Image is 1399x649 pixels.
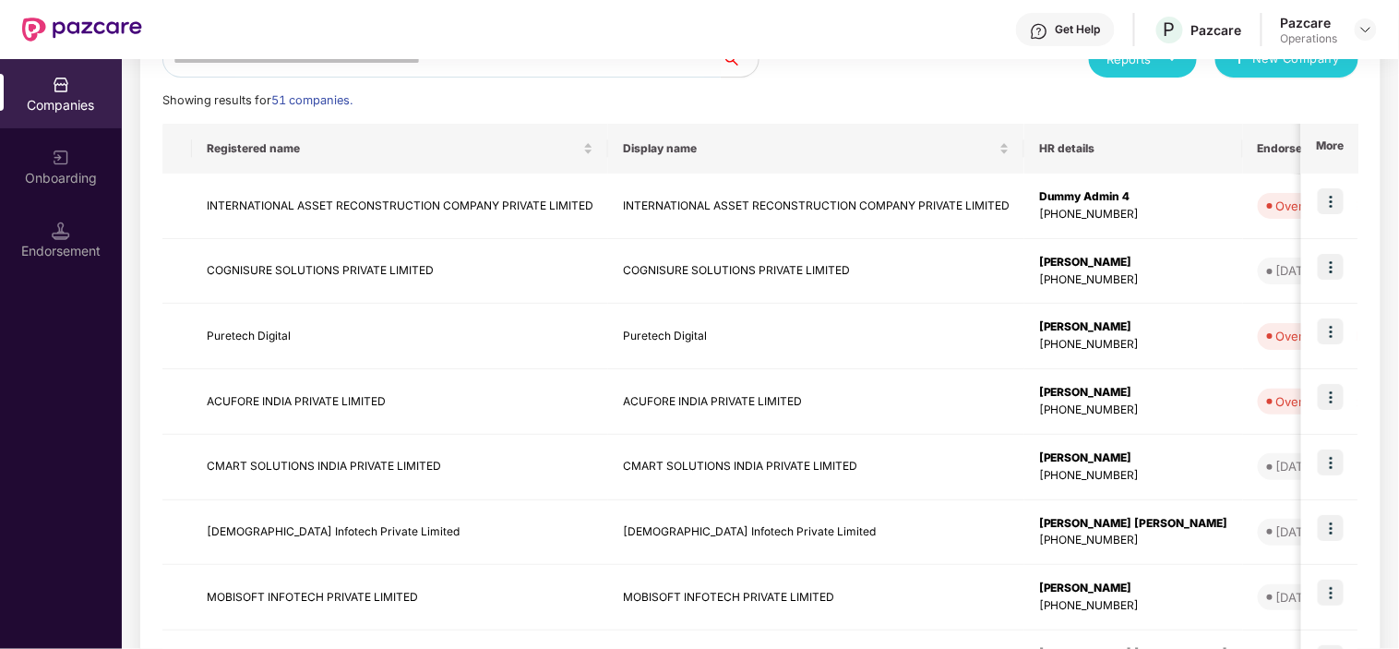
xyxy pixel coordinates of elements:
div: Reports [1107,50,1178,68]
img: icon [1318,580,1344,606]
div: Operations [1281,31,1338,46]
img: svg+xml;base64,PHN2ZyBpZD0iQ29tcGFuaWVzIiB4bWxucz0iaHR0cDovL3d3dy53My5vcmcvMjAwMC9zdmciIHdpZHRoPS... [52,76,70,94]
span: Display name [623,141,996,156]
span: P [1164,18,1176,41]
td: COGNISURE SOLUTIONS PRIVATE LIMITED [608,239,1024,305]
div: [PERSON_NAME] [1039,254,1228,271]
span: Endorsements [1258,141,1363,156]
img: icon [1318,318,1344,344]
div: [PHONE_NUMBER] [1039,597,1228,615]
div: Overdue - 101d [1276,327,1369,345]
td: CMART SOLUTIONS INDIA PRIVATE LIMITED [192,435,608,500]
span: Registered name [207,141,580,156]
div: Dummy Admin 4 [1039,188,1228,206]
th: More [1301,124,1358,174]
div: [PERSON_NAME] [1039,318,1228,336]
img: icon [1318,515,1344,541]
th: HR details [1024,124,1243,174]
div: Pazcare [1191,21,1242,39]
td: MOBISOFT INFOTECH PRIVATE LIMITED [192,565,608,631]
td: COGNISURE SOLUTIONS PRIVATE LIMITED [192,239,608,305]
td: ACUFORE INDIA PRIVATE LIMITED [608,369,1024,435]
div: [PHONE_NUMBER] [1039,467,1228,485]
div: [PERSON_NAME] [PERSON_NAME] [1039,515,1228,533]
div: [DATE] [1276,457,1316,475]
button: plusNew Company [1215,41,1358,78]
div: Pazcare [1281,14,1338,31]
div: [PERSON_NAME] [1039,580,1228,597]
div: [PHONE_NUMBER] [1039,271,1228,289]
td: [DEMOGRAPHIC_DATA] Infotech Private Limited [192,500,608,566]
img: svg+xml;base64,PHN2ZyB3aWR0aD0iMTQuNSIgaGVpZ2h0PSIxNC41IiB2aWV3Qm94PSIwIDAgMTYgMTYiIGZpbGw9Im5vbm... [52,222,70,240]
img: icon [1318,254,1344,280]
span: plus [1234,53,1246,67]
td: INTERNATIONAL ASSET RECONSTRUCTION COMPANY PRIVATE LIMITED [192,174,608,239]
div: [DATE] [1276,523,1316,541]
td: MOBISOFT INFOTECH PRIVATE LIMITED [608,565,1024,631]
th: Display name [608,124,1024,174]
div: [PHONE_NUMBER] [1039,206,1228,223]
div: Get Help [1056,22,1101,37]
img: icon [1318,384,1344,410]
img: svg+xml;base64,PHN2ZyB3aWR0aD0iMjAiIGhlaWdodD0iMjAiIHZpZXdCb3g9IjAgMCAyMCAyMCIgZmlsbD0ibm9uZSIgeG... [52,149,70,167]
td: Puretech Digital [608,304,1024,369]
img: New Pazcare Logo [22,18,142,42]
td: CMART SOLUTIONS INDIA PRIVATE LIMITED [608,435,1024,500]
div: [DATE] [1276,588,1316,607]
div: [PHONE_NUMBER] [1039,402,1228,419]
img: svg+xml;base64,PHN2ZyBpZD0iRHJvcGRvd24tMzJ4MzIiIHhtbG5zPSJodHRwOi8vd3d3LnczLm9yZy8yMDAwL3N2ZyIgd2... [1358,22,1373,37]
img: icon [1318,450,1344,475]
div: [PERSON_NAME] [1039,450,1228,467]
td: ACUFORE INDIA PRIVATE LIMITED [192,369,608,435]
span: 51 companies. [271,93,353,107]
td: Puretech Digital [192,304,608,369]
div: [PHONE_NUMBER] [1039,336,1228,354]
img: svg+xml;base64,PHN2ZyBpZD0iSGVscC0zMngzMiIgeG1sbnM9Imh0dHA6Ly93d3cudzMub3JnLzIwMDAvc3ZnIiB3aWR0aD... [1030,22,1048,41]
div: Overdue - 12d [1276,392,1361,411]
div: [DATE] [1276,261,1316,280]
td: [DEMOGRAPHIC_DATA] Infotech Private Limited [608,500,1024,566]
div: Overdue - 179d [1276,197,1369,215]
div: [PHONE_NUMBER] [1039,532,1228,549]
img: icon [1318,188,1344,214]
span: search [721,52,759,66]
td: INTERNATIONAL ASSET RECONSTRUCTION COMPANY PRIVATE LIMITED [608,174,1024,239]
th: Registered name [192,124,608,174]
div: [PERSON_NAME] [1039,384,1228,402]
button: search [721,41,759,78]
span: Showing results for [162,93,353,107]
